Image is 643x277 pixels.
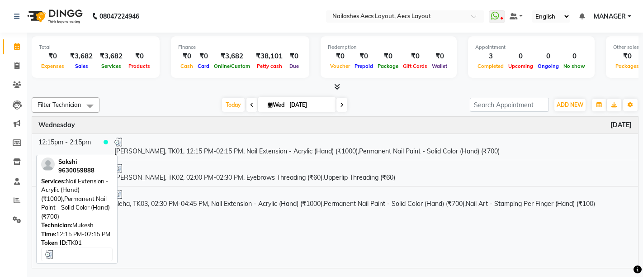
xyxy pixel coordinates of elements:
[352,63,375,69] span: Prepaid
[39,43,152,51] div: Total
[212,63,252,69] span: Online/Custom
[126,51,152,62] div: ₹0
[375,51,401,62] div: ₹0
[475,43,587,51] div: Appointment
[32,186,97,212] td: 2:30pm - 4:45pm
[212,51,252,62] div: ₹3,682
[32,117,638,134] th: September 3, 2025
[23,4,85,29] img: logo
[58,158,77,165] span: Sakshi
[535,63,561,69] span: Ongoing
[286,51,302,62] div: ₹0
[108,186,638,212] td: Neha, TK03, 02:30 PM-04:45 PM, Nail Extension - Acrylic (Hand) (₹1000),Permanent Nail Paint - Sol...
[375,63,401,69] span: Package
[328,51,352,62] div: ₹0
[535,51,561,62] div: 0
[32,160,97,186] td: 2:00pm - 2:30pm
[506,63,535,69] span: Upcoming
[265,101,287,108] span: Wed
[41,239,67,246] span: Token ID:
[108,160,638,186] td: [PERSON_NAME], TK02, 02:00 PM-02:30 PM, Eyebrows Threading (₹60),Upperlip Threading (₹60)
[328,43,449,51] div: Redemption
[430,51,449,62] div: ₹0
[475,63,506,69] span: Completed
[613,63,641,69] span: Packages
[41,177,66,185] span: Services:
[328,63,352,69] span: Voucher
[41,221,113,230] div: Mukesh
[38,101,81,108] span: Filter Technician
[561,63,587,69] span: No show
[39,63,66,69] span: Expenses
[287,98,332,112] input: 2025-09-03
[108,134,638,160] td: [PERSON_NAME], TK01, 12:15 PM-02:15 PM, Nail Extension - Acrylic (Hand) (₹1000),Permanent Nail Pa...
[252,51,286,62] div: ₹38,101
[255,63,284,69] span: Petty cash
[222,98,245,112] span: Today
[41,158,55,171] img: profile
[41,221,72,229] span: Technician:
[66,51,96,62] div: ₹3,682
[178,63,195,69] span: Cash
[470,98,549,112] input: Search Appointment
[561,51,587,62] div: 0
[594,12,626,21] span: MANAGER
[195,51,212,62] div: ₹0
[58,166,95,175] div: 9630059888
[195,63,212,69] span: Card
[557,101,583,108] span: ADD NEW
[39,51,66,62] div: ₹0
[41,239,113,248] div: TK01
[401,63,430,69] span: Gift Cards
[32,134,97,160] td: 12:15pm - 2:15pm
[475,51,506,62] div: 3
[178,51,195,62] div: ₹0
[99,63,123,69] span: Services
[41,230,56,238] span: Time:
[38,120,75,130] a: September 3, 2025
[554,99,586,111] button: ADD NEW
[287,63,301,69] span: Due
[506,51,535,62] div: 0
[99,4,139,29] b: 08047224946
[401,51,430,62] div: ₹0
[41,177,110,220] span: Nail Extension - Acrylic (Hand) (₹1000),Permanent Nail Paint - Solid Color (Hand) (₹700)
[352,51,375,62] div: ₹0
[41,230,113,239] div: 12:15 PM-02:15 PM
[430,63,449,69] span: Wallet
[126,63,152,69] span: Products
[613,51,641,62] div: ₹0
[610,120,632,130] a: September 3, 2025
[73,63,90,69] span: Sales
[96,51,126,62] div: ₹3,682
[178,43,302,51] div: Finance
